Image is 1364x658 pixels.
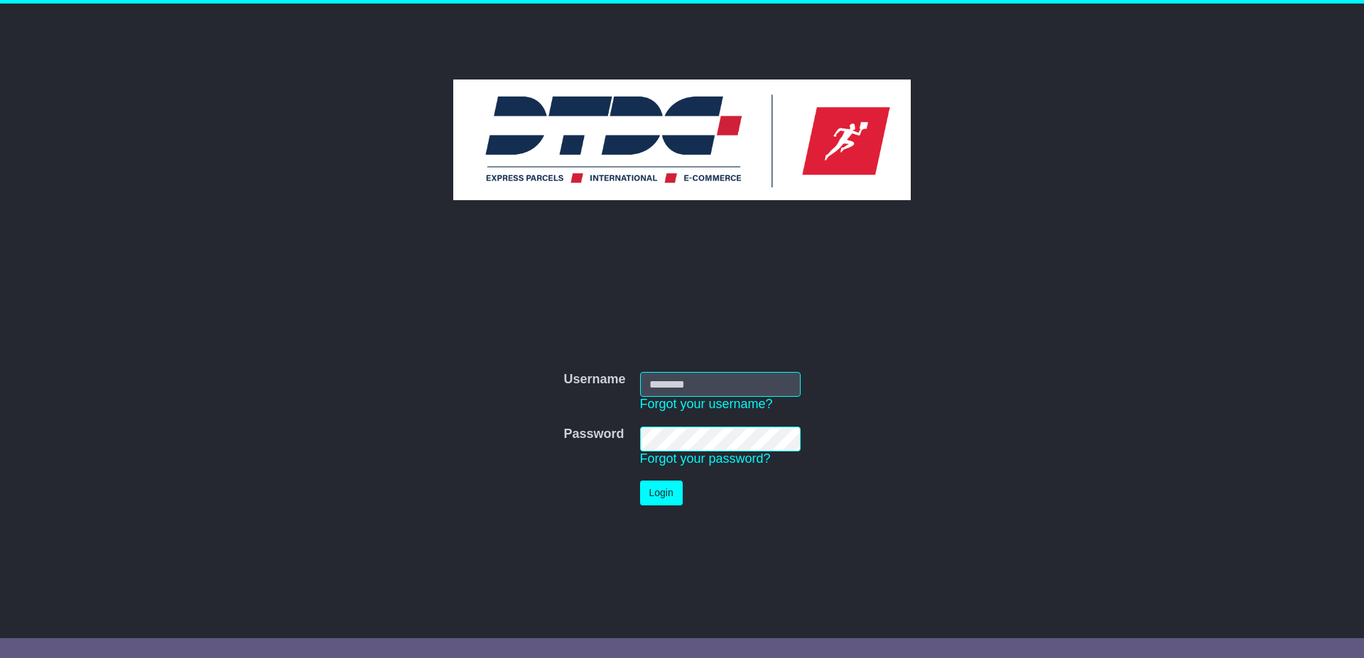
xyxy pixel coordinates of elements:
label: Password [563,427,624,442]
button: Login [640,481,683,505]
label: Username [563,372,625,388]
img: DTDC Australia [453,79,911,200]
a: Forgot your username? [640,397,773,411]
a: Forgot your password? [640,451,771,466]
